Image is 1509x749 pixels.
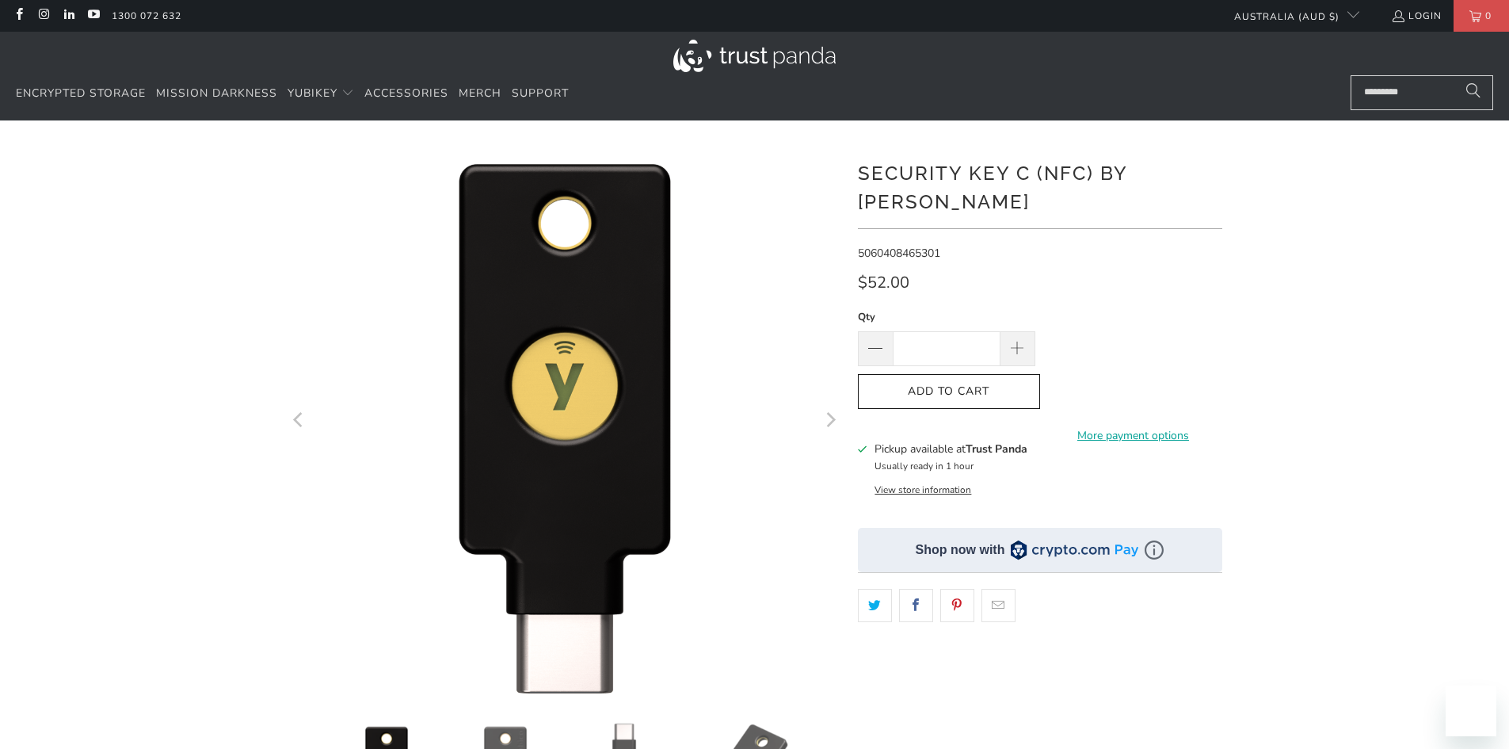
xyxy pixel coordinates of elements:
a: Trust Panda Australia on Facebook [12,10,25,22]
iframe: Button to launch messaging window [1446,686,1496,736]
span: YubiKey [288,86,337,101]
h1: Security Key C (NFC) by [PERSON_NAME] [858,156,1222,216]
button: Add to Cart [858,374,1040,410]
input: Search... [1351,75,1493,110]
a: Security Key C (NFC) by Yubico - Trust Panda [288,144,842,699]
a: Trust Panda Australia on Instagram [36,10,50,22]
a: Login [1391,7,1442,25]
div: Shop now with [916,541,1005,559]
summary: YubiKey [288,75,354,113]
span: Support [512,86,569,101]
span: $52.00 [858,272,909,293]
button: Search [1454,75,1493,110]
a: More payment options [1045,427,1222,445]
a: Trust Panda Australia on LinkedIn [62,10,75,22]
h3: Pickup available at [875,441,1027,457]
a: Encrypted Storage [16,75,146,113]
a: Mission Darkness [156,75,277,113]
a: Merch [459,75,501,113]
a: Email this to a friend [981,589,1016,622]
img: Trust Panda Australia [673,40,836,72]
b: Trust Panda [966,441,1027,457]
span: Merch [459,86,501,101]
a: Share this on Facebook [899,589,933,622]
label: Qty [858,308,1035,326]
a: Accessories [364,75,448,113]
span: Mission Darkness [156,86,277,101]
nav: Translation missing: en.navigation.header.main_nav [16,75,569,113]
span: Encrypted Storage [16,86,146,101]
button: Previous [287,144,312,699]
button: View store information [875,483,971,496]
span: Accessories [364,86,448,101]
a: Trust Panda Australia on YouTube [86,10,100,22]
small: Usually ready in 1 hour [875,460,974,472]
a: 1300 072 632 [112,7,181,25]
span: Add to Cart [875,385,1023,399]
button: Next [817,144,843,699]
span: 5060408465301 [858,246,940,261]
a: Share this on Twitter [858,589,892,622]
a: Share this on Pinterest [940,589,974,622]
a: Support [512,75,569,113]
